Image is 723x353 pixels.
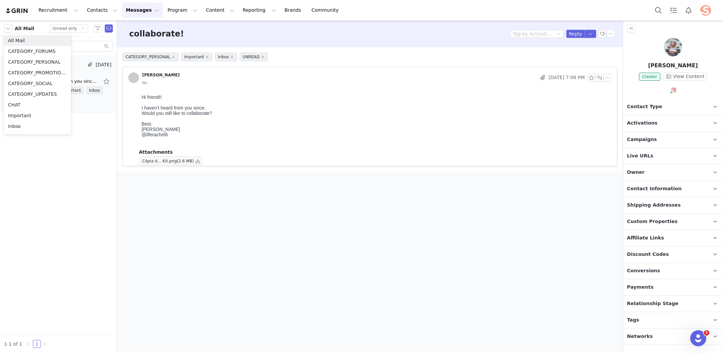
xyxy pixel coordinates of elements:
[4,57,71,67] li: CATEGORY_PERSONAL
[181,53,212,61] span: Important
[627,300,678,307] span: Relationship Stage
[230,55,234,59] i: icon: close
[122,3,163,18] button: Messages
[627,120,657,127] span: Activations
[627,251,669,258] span: Discount Codes
[700,5,711,16] img: f99a58a2-e820-49b2-b1c6-889a8229352e.jpeg
[15,25,34,32] span: All Mail
[696,5,718,16] button: Profile
[627,136,657,143] span: Campaigns
[627,234,664,242] span: Affiliate Links
[3,40,29,46] span: @liferachel8
[666,3,681,18] a: Tasks
[172,55,175,59] i: icon: close
[4,132,71,142] li: Sent
[41,340,49,348] li: Next Page
[627,316,639,324] span: Tags
[671,87,676,93] img: instagram.svg
[105,24,113,32] span: Send Email
[4,99,71,110] li: CHAT
[549,74,585,82] span: [DATE] 7:06 PM
[566,30,585,38] button: Reply
[513,30,552,37] div: Tag by Activation
[681,3,696,18] button: Notifications
[4,46,71,57] li: CATEGORY_FORUMS
[43,342,47,346] i: icon: right
[4,35,71,46] li: All Mail
[664,38,682,56] img: Rachel Bastos
[651,3,666,18] button: Search
[4,110,71,121] li: Important
[86,87,103,94] span: Inbox
[177,159,194,163] span: (2.6 MB)
[25,340,33,348] li: Previous Page
[206,55,209,59] i: icon: close
[627,284,653,291] span: Payments
[83,3,122,18] button: Contacts
[239,3,280,18] button: Reporting
[142,72,180,78] div: [PERSON_NAME]
[27,342,31,346] i: icon: left
[627,333,653,340] span: Networks
[3,29,13,35] span: Best.
[4,340,22,348] li: 1-1 of 1
[33,340,41,348] a: 1
[627,103,662,111] span: Contact Type
[627,202,681,209] span: Shipping Addresses
[4,67,71,78] li: CATEGORY_PROMOTIONS
[690,330,706,346] iframe: Intercom live chat
[627,218,677,225] span: Custom Properties
[308,3,346,18] a: Community
[123,53,178,61] span: CATEGORY_PERSONAL
[139,149,612,156] p: Attachments
[58,87,84,94] span: Important
[104,44,109,49] i: icon: search
[704,330,709,336] span: 5
[4,78,71,89] li: CATEGORY_SOCIAL
[3,13,67,19] span: I haven’t heard from you since.
[81,26,85,31] i: icon: down
[557,32,561,37] i: icon: down
[623,62,723,70] p: [PERSON_NAME]
[663,72,707,80] button: View Content
[53,25,77,32] div: Unread only
[163,3,202,18] button: Program
[627,169,645,176] span: Owner
[34,3,83,18] button: Recruitment
[142,159,177,163] span: Cópia d... Kit.png
[215,53,237,61] span: Inbox
[202,3,238,18] button: Content
[4,121,71,132] li: Inbox
[280,3,307,18] a: Brands
[627,152,653,160] span: Live URLs
[4,89,71,99] li: CATEGORY_UPDATES
[123,67,617,92] div: [PERSON_NAME] [DATE] 7:06 PMto:
[639,73,661,81] span: Creator
[627,185,681,193] span: Contact Information
[627,267,660,275] span: Conversions
[5,8,29,14] img: grin logo
[3,3,470,8] div: Hi friendI!
[3,35,41,40] span: [PERSON_NAME]
[128,72,180,83] a: [PERSON_NAME]
[240,53,268,61] span: UNREAD
[261,55,264,59] i: icon: close
[33,340,41,348] li: 1
[129,28,184,40] h3: collaborate!
[3,19,73,24] span: Would you still like to collaborate?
